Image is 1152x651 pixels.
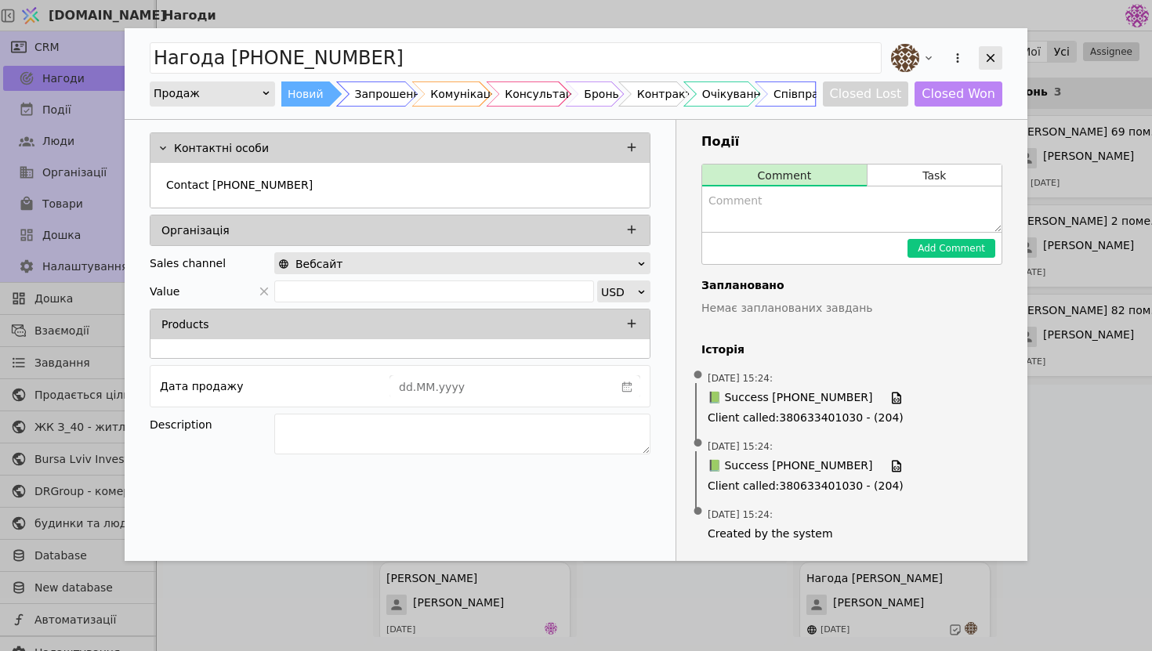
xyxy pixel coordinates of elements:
[161,316,208,333] p: Products
[150,280,179,302] span: Value
[891,44,919,72] img: an
[150,252,226,274] div: Sales channel
[690,356,706,396] span: •
[708,526,996,542] span: Created by the system
[773,81,833,107] div: Співпраця
[505,81,582,107] div: Консультація
[690,492,706,532] span: •
[295,253,342,275] span: Вебсайт
[708,478,996,494] span: Client called : 380633401030 - (204)
[823,81,909,107] button: Closed Lost
[430,81,500,107] div: Комунікація
[161,222,230,239] p: Організація
[355,81,427,107] div: Запрошення
[390,376,614,398] input: dd.MM.yyyy
[621,382,632,392] svg: calender simple
[702,81,767,107] div: Очікування
[701,342,1002,358] h4: Історія
[701,132,1002,151] h3: Події
[708,410,996,426] span: Client called : 380633401030 - (204)
[637,81,692,107] div: Контракт
[278,259,289,269] img: online-store.svg
[708,389,872,407] span: 📗 Success [PHONE_NUMBER]
[907,239,995,258] button: Add Comment
[708,458,872,475] span: 📗 Success [PHONE_NUMBER]
[601,281,636,303] div: USD
[584,81,618,107] div: Бронь
[708,439,773,454] span: [DATE] 15:24 :
[708,508,773,522] span: [DATE] 15:24 :
[701,277,1002,294] h4: Заплановано
[174,140,269,157] p: Контактні особи
[154,82,261,104] div: Продаж
[868,165,1002,186] button: Task
[702,165,867,186] button: Comment
[708,371,773,385] span: [DATE] 15:24 :
[701,300,1002,316] p: Немає запланованих завдань
[160,375,243,397] div: Дата продажу
[690,424,706,464] span: •
[150,414,274,436] div: Description
[125,28,1027,561] div: Add Opportunity
[166,177,313,193] p: Contact [PHONE_NUMBER]
[288,81,324,107] div: Новий
[915,81,1002,107] button: Closed Won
